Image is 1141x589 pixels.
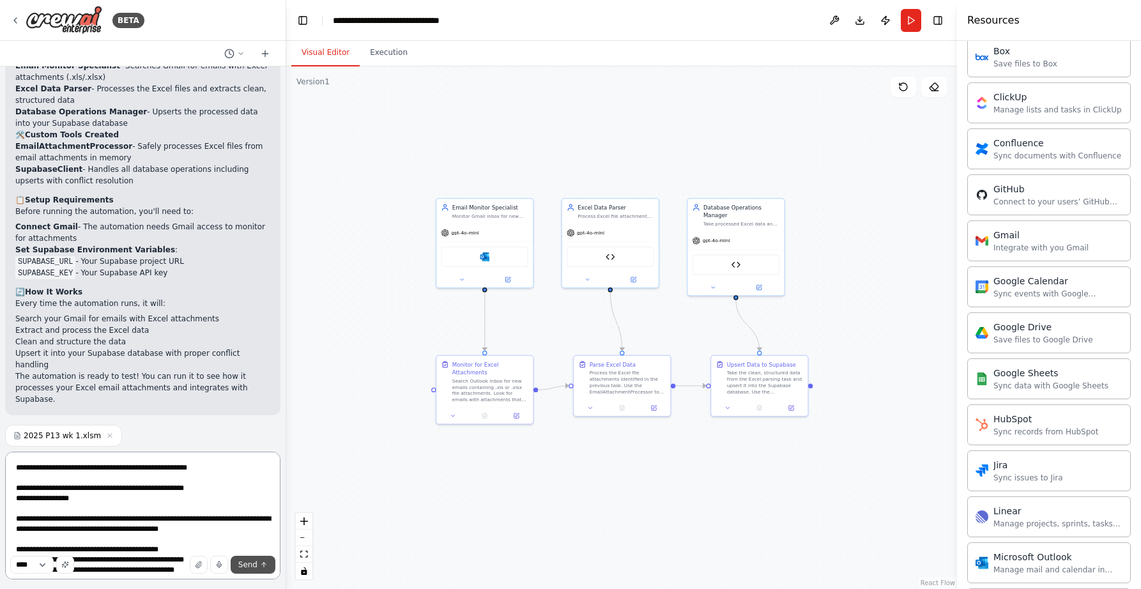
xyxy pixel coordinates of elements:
p: Every time the automation runs, it will: [15,298,270,309]
div: Sync records from HubSpot [993,427,1098,437]
g: Edge from 72c623ff-0634-4324-99f5-1466d825d5e4 to e45fa0bc-a37a-41a9-b529-c697eda7d4df [732,300,763,351]
div: Parse Excel Data [590,360,636,368]
span: gpt-4o-mini [577,230,604,236]
div: Google Sheets [993,367,1108,379]
li: - Handles all database operations including upserts with conflict resolution [15,164,270,187]
img: ClickUp [976,96,988,109]
button: Send [231,556,275,574]
div: Email Monitor SpecialistMonitor Gmail inbox for new emails containing .xls or .xlsx file attachme... [436,198,534,288]
div: Parse Excel DataProcess the Excel file attachments identified in the previous task. Use the Email... [573,355,671,417]
strong: How It Works [25,287,82,296]
img: Box [976,50,988,63]
button: Open in side panel [503,411,530,421]
img: Confluence [976,142,988,155]
li: Extract and process the Excel data [15,325,270,336]
button: Click to speak your automation idea [210,556,228,574]
h2: 📋 [15,194,270,206]
div: HubSpot [993,413,1098,425]
strong: Connect Gmail [15,222,78,231]
div: React Flow controls [296,513,312,579]
li: : [15,244,270,279]
h2: 🛠️ [15,129,270,141]
div: Linear [993,505,1122,517]
code: SUPABASE_URL [15,256,75,268]
img: Google Calendar [976,280,988,293]
button: Open in side panel [640,403,667,413]
button: Open in side panel [737,283,781,293]
img: Gmail [976,234,988,247]
button: fit view [296,546,312,563]
button: toggle interactivity [296,563,312,579]
div: Gmail [993,229,1089,241]
button: Upload files [190,556,208,574]
div: Database Operations Manager [703,204,779,220]
div: Manage lists and tasks in ClickUp [993,105,1122,115]
div: Database Operations ManagerTake processed Excel data and upsert it into the Supabase database, en... [687,198,785,296]
button: Hide left sidebar [294,11,312,29]
strong: Database Operations Manager [15,107,147,116]
div: Monitor Gmail inbox for new emails containing .xls or .xlsx file attachments and extract the atta... [452,213,528,219]
img: Email Attachment Processor [606,252,615,262]
div: Confluence [993,137,1121,149]
g: Edge from 7286b052-3278-4431-babd-655936eaa51c to 0e2176d4-3005-49cc-8b19-69dd04f61f54 [538,382,569,394]
button: zoom out [296,530,312,546]
button: No output available [743,403,776,413]
img: GitHub [976,188,988,201]
button: Execution [360,40,418,66]
span: 2025 P13 wk 1.xlsm [24,431,101,441]
div: Upsert Data to Supabase [727,360,796,368]
button: Open in side panel [777,403,804,413]
div: GitHub [993,183,1122,195]
div: BETA [112,13,144,28]
strong: Setup Requirements [25,195,114,204]
div: Search Outlook inbox for new emails containing .xls or .xlsx file attachments. Look for emails wi... [452,378,528,402]
div: Sync data with Google Sheets [993,381,1108,391]
p: The automation is ready to test! You can run it to see how it processes your Excel email attachme... [15,371,270,405]
li: Clean and structure the data [15,336,270,348]
g: Edge from 1ea1a5c2-fbb5-46f7-9cfa-090574b95693 to 0e2176d4-3005-49cc-8b19-69dd04f61f54 [606,292,626,351]
div: Version 1 [296,77,330,87]
strong: Custom Tools Created [25,130,119,139]
button: Open in side panel [611,275,655,284]
div: Save files to Box [993,59,1057,69]
g: Edge from 0e2176d4-3005-49cc-8b19-69dd04f61f54 to e45fa0bc-a37a-41a9-b529-c697eda7d4df [675,382,706,390]
span: Send [238,560,257,570]
li: - Safely processes Excel files from email attachments in memory [15,141,270,164]
div: Email Monitor Specialist [452,204,528,211]
div: Microsoft Outlook [993,551,1122,563]
div: Save files to Google Drive [993,335,1093,345]
button: Hide right sidebar [929,11,947,29]
li: Search your Gmail for emails with Excel attachments [15,313,270,325]
div: Sync documents with Confluence [993,151,1121,161]
img: Logo [26,6,102,34]
div: Excel Data Parser [578,204,654,211]
button: zoom in [296,513,312,530]
img: Jira [976,464,988,477]
button: Open in side panel [486,275,530,284]
a: React Flow attribution [921,579,955,586]
img: Supabase Client [731,260,741,270]
li: - The automation needs Gmail access to monitor for attachments [15,221,270,244]
div: Sync events with Google Calendar [993,289,1122,299]
div: Take processed Excel data and upsert it into the Supabase database, ensuring data integrity and h... [703,221,779,227]
p: Before running the automation, you'll need to: [15,206,270,217]
button: Visual Editor [291,40,360,66]
div: Monitor for Excel AttachmentsSearch Outlook inbox for new emails containing .xls or .xlsx file at... [436,355,534,425]
button: No output available [606,403,639,413]
strong: EmailAttachmentProcessor [15,142,132,151]
div: Manage projects, sprints, tasks, and bug tracking in Linear [993,519,1122,529]
button: Improve this prompt [56,556,74,574]
div: Jira [993,459,1063,471]
img: Microsoft Outlook [480,252,489,262]
div: Upsert Data to SupabaseTake the clean, structured data from the Excel parsing task and upsert it ... [710,355,809,417]
h2: 🔄 [15,286,270,298]
strong: SupabaseClient [15,165,82,174]
div: Sync issues to Jira [993,473,1063,483]
img: Google Drive [976,326,988,339]
div: Box [993,45,1057,57]
div: Connect to your users’ GitHub accounts [993,197,1122,207]
div: ClickUp [993,91,1122,103]
li: - Your Supabase API key [15,267,270,279]
div: Excel Data ParserProcess Excel file attachments from emails, extract specific data columns, and t... [562,198,660,288]
img: Microsoft Outlook [976,556,988,569]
